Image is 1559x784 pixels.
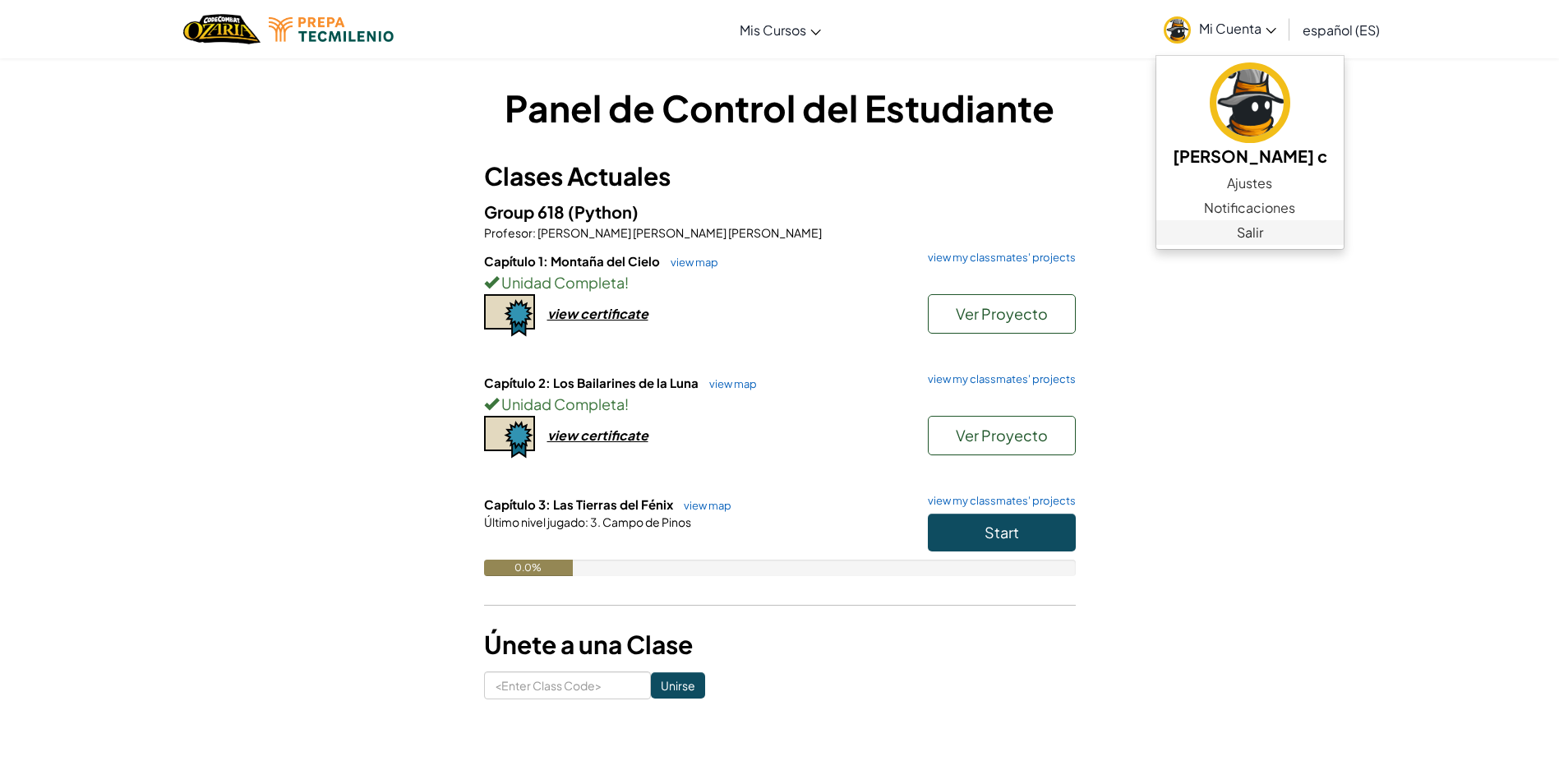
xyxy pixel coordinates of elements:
[183,12,260,46] img: Home
[499,394,625,413] span: Unidad Completa
[601,514,691,529] span: Campo de Pinos
[183,12,260,46] a: Ozaria by CodeCombat logo
[533,225,536,240] span: :
[484,427,648,444] a: view certificate
[1199,20,1276,37] span: Mi Cuenta
[484,626,1076,663] h3: Únete a una Clase
[588,514,601,529] span: 3.
[625,394,629,413] span: !
[701,377,757,390] a: view map
[484,158,1076,195] h3: Clases Actuales
[484,253,662,269] span: Capítulo 1: Montaña del Cielo
[484,496,676,512] span: Capítulo 3: Las Tierras del Fénix
[547,305,648,322] div: view certificate
[499,273,625,292] span: Unidad Completa
[740,21,806,39] span: Mis Cursos
[956,426,1048,445] span: Ver Proyecto
[676,499,731,512] a: view map
[1156,60,1344,171] a: [PERSON_NAME] c
[920,252,1076,263] a: view my classmates' projects
[731,7,829,52] a: Mis Cursos
[547,427,648,444] div: view certificate
[1164,16,1191,44] img: avatar
[484,294,535,337] img: certificate-icon.png
[1210,62,1290,143] img: avatar
[484,671,651,699] input: <Enter Class Code>
[1303,21,1380,39] span: español (ES)
[536,225,822,240] span: [PERSON_NAME] [PERSON_NAME] [PERSON_NAME]
[585,514,588,529] span: :
[484,560,573,576] div: 0.0%
[956,304,1048,323] span: Ver Proyecto
[1204,198,1295,218] span: Notificaciones
[484,201,568,222] span: Group 618
[484,375,701,390] span: Capítulo 2: Los Bailarines de la Luna
[928,416,1076,455] button: Ver Proyecto
[920,374,1076,385] a: view my classmates' projects
[484,225,533,240] span: Profesor
[484,82,1076,133] h1: Panel de Control del Estudiante
[269,17,394,42] img: Tecmilenio logo
[625,273,629,292] span: !
[1156,196,1344,220] a: Notificaciones
[662,256,718,269] a: view map
[484,416,535,459] img: certificate-icon.png
[928,514,1076,551] button: Start
[920,496,1076,506] a: view my classmates' projects
[928,294,1076,334] button: Ver Proyecto
[1155,3,1285,55] a: Mi Cuenta
[1156,220,1344,245] a: Salir
[568,201,639,222] span: (Python)
[484,305,648,322] a: view certificate
[1294,7,1388,52] a: español (ES)
[985,523,1019,542] span: Start
[1173,143,1327,168] h5: [PERSON_NAME] c
[651,672,705,699] input: Unirse
[484,514,585,529] span: Último nivel jugado
[1156,171,1344,196] a: Ajustes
